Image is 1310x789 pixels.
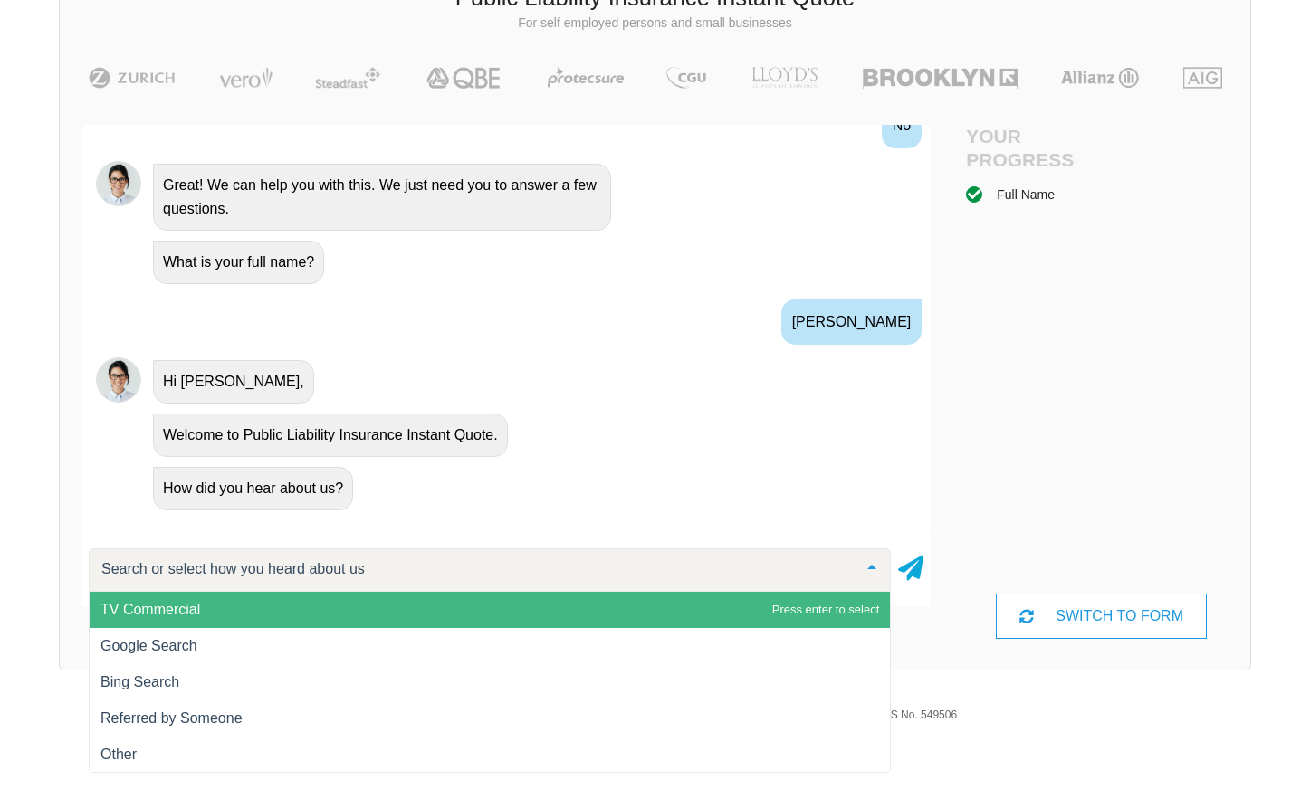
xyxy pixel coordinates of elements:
img: Chatbot | PLI [96,161,141,206]
img: Brooklyn | Public Liability Insurance [856,67,1025,89]
span: Bing Search [100,674,179,689]
img: Steadfast | Public Liability Insurance [308,67,387,89]
span: TV Commercial [100,602,200,617]
div: How did you hear about us? [153,467,353,510]
img: LLOYD's | Public Liability Insurance [741,67,828,89]
p: For self employed persons and small businesses [73,14,1237,33]
img: AIG | Public Liability Insurance [1176,67,1229,89]
div: What is your full name? [153,241,324,284]
div: No [882,103,922,148]
img: Allianz | Public Liability Insurance [1052,67,1148,89]
div: Full Name [997,185,1055,204]
input: Search or select how you heard about us [97,560,854,578]
span: Other [100,746,137,762]
div: Hi [PERSON_NAME], [153,360,314,404]
img: Zurich | Public Liability Insurance [81,67,183,89]
div: SWITCH TO FORM [996,594,1207,639]
h4: Your Progress [966,125,1101,170]
img: Protecsure | Public Liability Insurance [540,67,632,89]
div: Great! We can help you with this. We just need you to answer a few questions. [153,164,611,231]
img: Vero | Public Liability Insurance [211,67,281,89]
div: [PERSON_NAME] [781,299,923,345]
span: Referred by Someone [100,710,243,726]
img: QBE | Public Liability Insurance [416,67,513,89]
img: Chatbot | PLI [96,357,141,403]
img: CGU | Public Liability Insurance [659,67,713,89]
span: Google Search [100,638,197,653]
div: Welcome to Public Liability Insurance Instant Quote. [153,414,508,457]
